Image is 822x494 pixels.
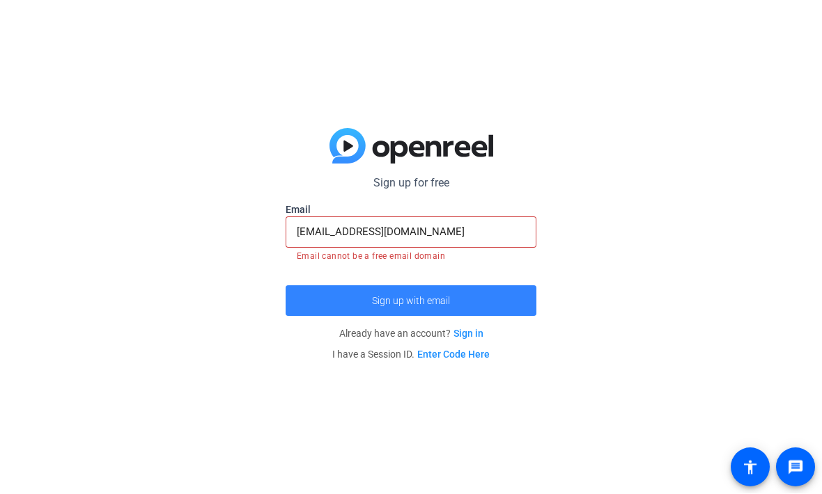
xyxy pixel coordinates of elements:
mat-error: Email cannot be a free email domain [297,248,525,264]
mat-icon: message [787,459,804,476]
button: Sign up with email [286,286,536,317]
a: Sign in [453,328,483,340]
span: I have a Session ID. [332,349,490,360]
img: blue-gradient.svg [329,129,493,165]
mat-icon: accessibility [742,459,759,476]
span: Already have an account? [339,328,483,340]
a: Enter Code Here [417,349,490,360]
label: Email [286,203,536,217]
input: Enter Email Address [297,224,525,241]
p: Sign up for free [286,175,536,192]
